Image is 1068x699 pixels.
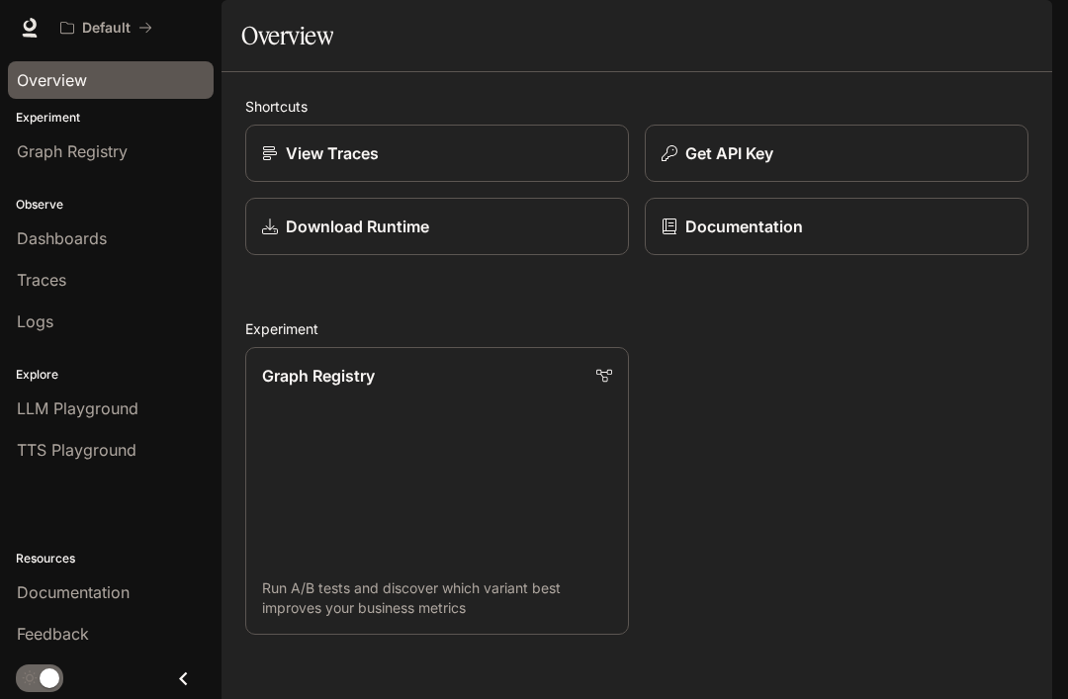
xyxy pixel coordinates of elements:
button: All workspaces [51,8,161,47]
p: View Traces [286,141,379,165]
p: Get API Key [685,141,773,165]
h1: Overview [241,16,333,55]
p: Documentation [685,215,803,238]
a: Graph RegistryRun A/B tests and discover which variant best improves your business metrics [245,347,629,635]
h2: Experiment [245,318,1028,339]
h2: Shortcuts [245,96,1028,117]
p: Default [82,20,131,37]
a: View Traces [245,125,629,182]
p: Graph Registry [262,364,375,388]
a: Documentation [645,198,1028,255]
a: Download Runtime [245,198,629,255]
button: Get API Key [645,125,1028,182]
p: Run A/B tests and discover which variant best improves your business metrics [262,578,612,618]
p: Download Runtime [286,215,429,238]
